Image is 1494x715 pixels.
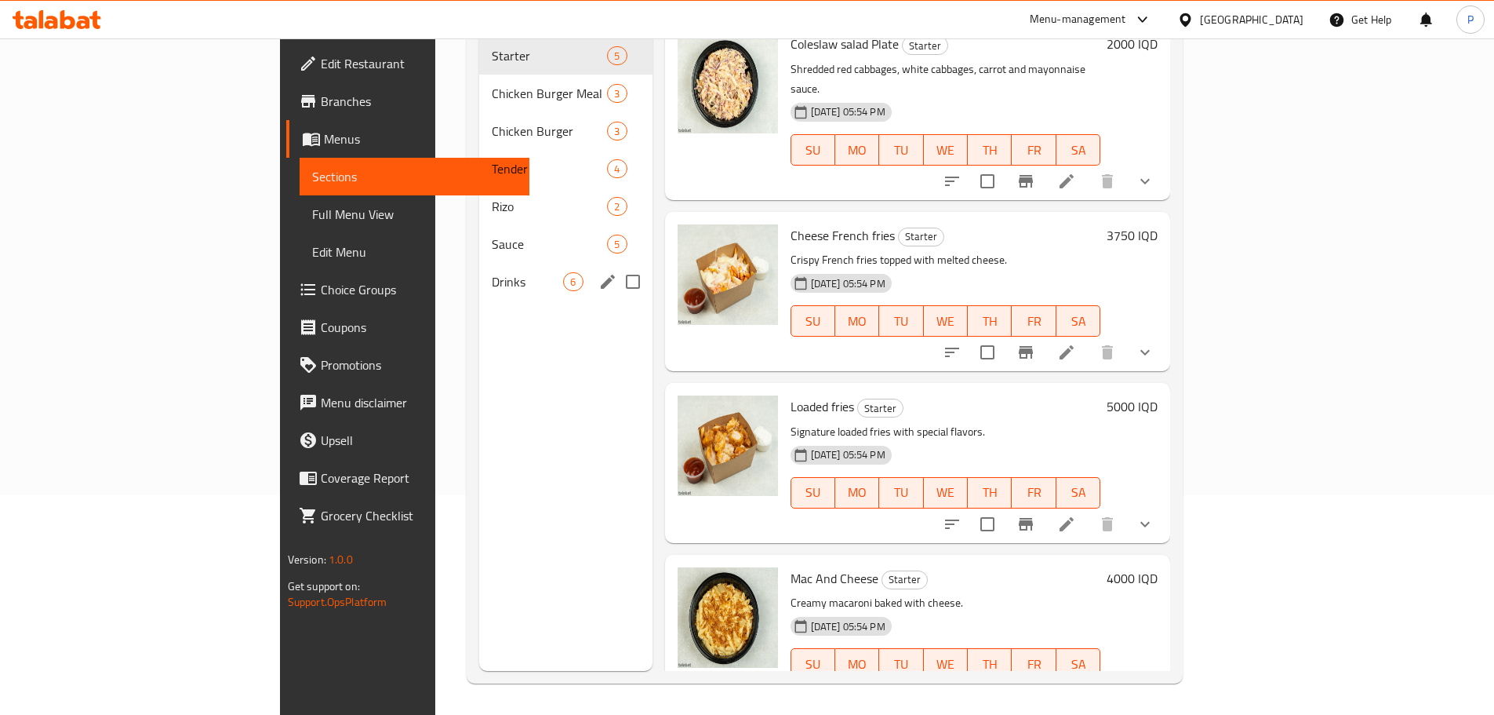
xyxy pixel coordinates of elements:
[930,139,961,162] span: WE
[286,82,529,120] a: Branches
[881,571,928,589] div: Starter
[607,197,627,216] div: items
[479,188,652,225] div: Rizo2
[288,549,326,570] span: Version:
[1089,334,1126,371] button: delete
[1107,224,1158,246] h6: 3750 IQD
[608,49,626,64] span: 5
[835,134,879,166] button: MO
[971,336,1004,369] span: Select to update
[805,276,892,291] span: [DATE] 05:54 PM
[492,272,563,291] span: Drinks
[968,648,1012,680] button: TH
[492,235,607,254] span: Sauce
[835,305,879,337] button: MO
[791,422,1101,442] p: Signature loaded fries with special flavors.
[898,228,944,246] div: Starter
[1018,653,1049,676] span: FR
[312,243,517,261] span: Edit Menu
[842,310,873,333] span: MO
[885,139,917,162] span: TU
[835,477,879,509] button: MO
[286,497,529,534] a: Grocery Checklist
[971,165,1004,198] span: Select to update
[930,310,961,333] span: WE
[563,272,583,291] div: items
[607,159,627,178] div: items
[286,120,529,158] a: Menus
[607,46,627,65] div: items
[300,195,529,233] a: Full Menu View
[300,233,529,271] a: Edit Menu
[791,32,899,56] span: Coleslaw salad Plate
[1056,134,1100,166] button: SA
[805,447,892,462] span: [DATE] 05:54 PM
[286,346,529,384] a: Promotions
[791,593,1101,613] p: Creamy macaroni baked with cheese.
[1136,172,1154,191] svg: Show Choices
[805,104,892,119] span: [DATE] 05:54 PM
[798,310,829,333] span: SU
[321,54,517,73] span: Edit Restaurant
[492,159,607,178] span: Tender
[974,481,1005,504] span: TH
[1089,162,1126,200] button: delete
[791,224,895,247] span: Cheese French fries
[1126,505,1164,543] button: show more
[1063,310,1094,333] span: SA
[791,477,835,509] button: SU
[286,45,529,82] a: Edit Restaurant
[974,139,1005,162] span: TH
[607,235,627,254] div: items
[933,162,971,200] button: sort-choices
[1056,477,1100,509] button: SA
[933,334,971,371] button: sort-choices
[608,237,626,252] span: 5
[479,75,652,112] div: Chicken Burger Meal3
[798,139,829,162] span: SU
[842,481,873,504] span: MO
[842,653,873,676] span: MO
[924,134,968,166] button: WE
[791,60,1101,99] p: Shredded red cabbages, white cabbages, carrot and mayonnaise sauce.
[791,395,854,418] span: Loaded fries
[879,648,923,680] button: TU
[1107,396,1158,418] h6: 5000 IQD
[492,197,607,216] span: Rizo
[882,571,927,589] span: Starter
[1063,653,1094,676] span: SA
[479,37,652,75] div: Starter5
[1007,334,1045,371] button: Branch-specific-item
[479,150,652,188] div: Tender4
[791,134,835,166] button: SU
[930,653,961,676] span: WE
[492,46,607,65] div: Starter
[321,318,517,337] span: Coupons
[1057,343,1076,362] a: Edit menu item
[791,250,1101,270] p: Crispy French fries topped with melted cheese.
[479,263,652,301] div: Drinks6edit
[968,134,1012,166] button: TH
[608,162,626,177] span: 4
[286,308,529,346] a: Coupons
[286,459,529,497] a: Coverage Report
[321,431,517,450] span: Upsell
[1018,139,1049,162] span: FR
[312,205,517,224] span: Full Menu View
[324,130,517,148] span: Menus
[974,310,1005,333] span: TH
[1007,162,1045,200] button: Branch-specific-item
[879,134,923,166] button: TU
[321,280,517,299] span: Choice Groups
[321,469,517,487] span: Coverage Report
[1126,334,1164,371] button: show more
[924,648,968,680] button: WE
[678,33,778,133] img: Coleslaw salad Plate
[1107,33,1158,55] h6: 2000 IQD
[842,139,873,162] span: MO
[678,567,778,668] img: Mac And Cheese
[321,92,517,111] span: Branches
[492,122,607,140] span: Chicken Burger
